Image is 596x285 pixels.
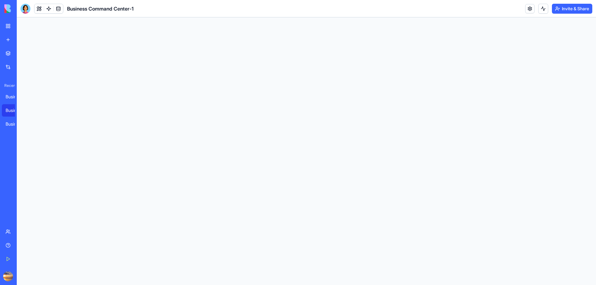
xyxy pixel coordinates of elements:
a: Business Command Center [2,91,27,103]
div: Business Command Center [6,121,23,127]
div: Business Command Center-1 [6,107,23,114]
button: Invite & Share [552,4,592,14]
span: Recent [2,83,15,88]
img: ACg8ocITS3TDUYq4AfWM5-F7x6DCDXwDepHSOtlnKrYXL0UZ1VAnXEPBeQ=s96-c [3,271,13,281]
img: logo [4,4,43,13]
span: Business Command Center-1 [67,5,133,12]
a: Business Command Center [2,118,27,130]
div: Business Command Center [6,94,23,100]
a: Business Command Center-1 [2,104,27,117]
